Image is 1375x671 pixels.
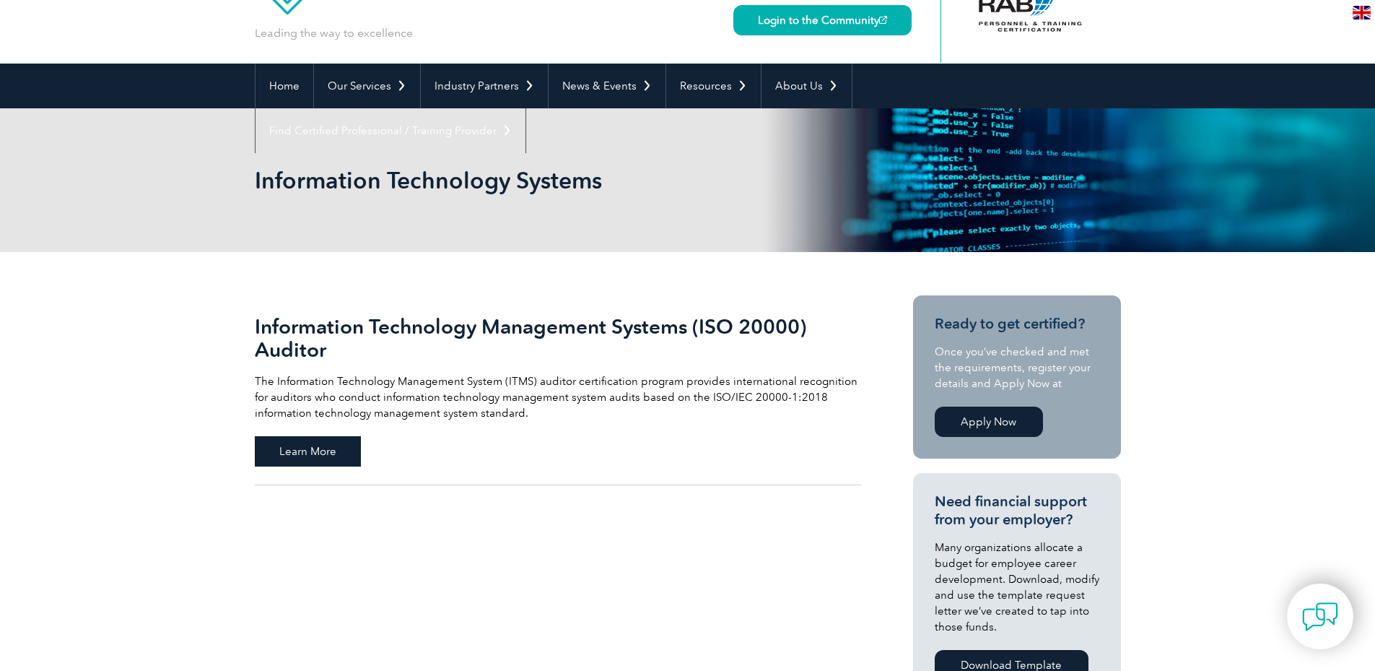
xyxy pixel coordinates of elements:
[255,295,861,485] a: Information Technology Management Systems (ISO 20000) Auditor The Information Technology Manageme...
[255,436,361,467] span: Learn More
[879,16,887,24] img: open_square.png
[935,344,1099,391] p: Once you’ve checked and met the requirements, register your details and Apply Now at
[255,25,413,41] p: Leading the way to excellence
[935,540,1099,635] p: Many organizations allocate a budget for employee career development. Download, modify and use th...
[255,166,809,194] h1: Information Technology Systems
[1302,599,1338,635] img: contact-chat.png
[314,64,420,108] a: Our Services
[255,315,861,361] h2: Information Technology Management Systems (ISO 20000) Auditor
[935,315,1099,333] h3: Ready to get certified?
[255,373,861,421] p: The Information Technology Management System (ITMS) auditor certification program provides intern...
[761,64,852,108] a: About Us
[733,5,912,35] a: Login to the Community
[256,108,525,153] a: Find Certified Professional / Training Provider
[935,493,1099,529] h3: Need financial support from your employer?
[549,64,665,108] a: News & Events
[421,64,548,108] a: Industry Partners
[256,64,313,108] a: Home
[1353,6,1371,20] img: en
[935,407,1043,437] a: Apply Now
[666,64,761,108] a: Resources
